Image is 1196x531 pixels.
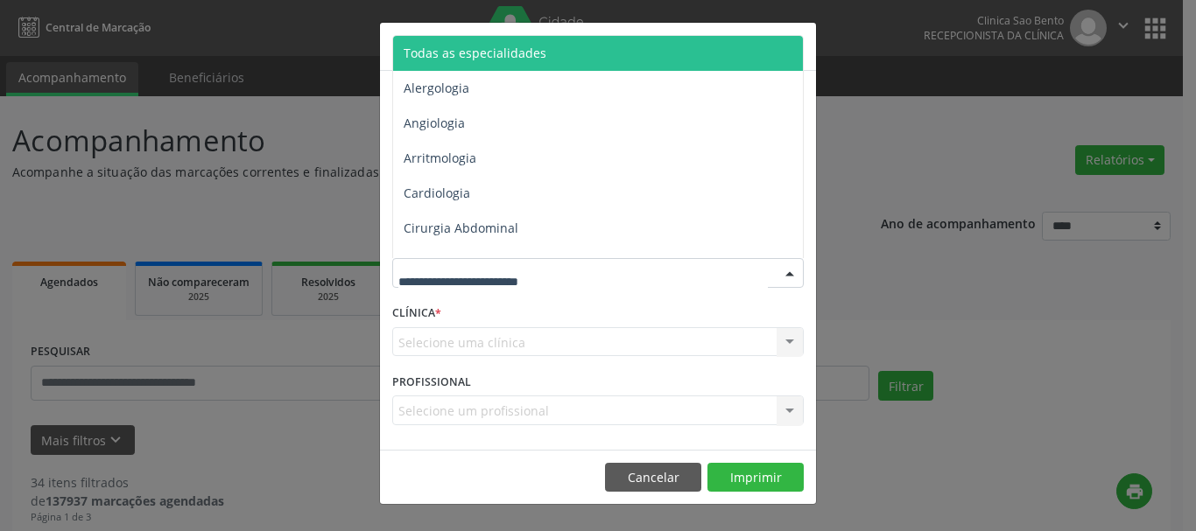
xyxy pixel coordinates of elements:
button: Close [781,23,816,66]
label: PROFISSIONAL [392,368,471,395]
span: Todas as especialidades [404,45,546,61]
span: Cirurgia Abdominal [404,220,518,236]
span: Arritmologia [404,150,476,166]
button: Imprimir [707,463,804,493]
span: Cardiologia [404,185,470,201]
span: Cirurgia Bariatrica [404,255,511,271]
span: Alergologia [404,80,469,96]
span: Angiologia [404,115,465,131]
label: CLÍNICA [392,300,441,327]
h5: Relatório de agendamentos [392,35,593,58]
button: Cancelar [605,463,701,493]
